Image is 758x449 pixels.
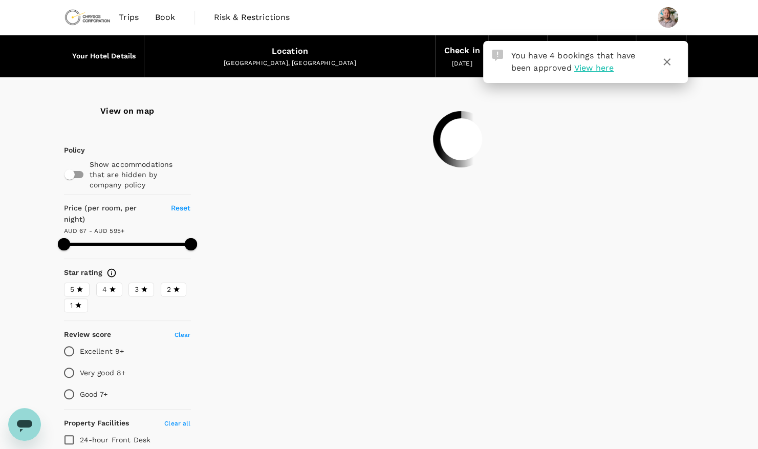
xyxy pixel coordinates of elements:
div: [GEOGRAPHIC_DATA], [GEOGRAPHIC_DATA] [153,58,427,69]
svg: Star ratings are awarded to properties to represent the quality of services, facilities, and amen... [106,268,117,278]
p: Show accommodations that are hidden by company policy [90,159,190,190]
img: Chrysos Corporation [64,6,111,29]
span: 2 [167,284,171,295]
p: Very good 8+ [80,368,126,378]
img: Grant Royce Woods [658,7,678,28]
span: 1 [70,300,73,311]
h6: Price (per room, per night) [64,203,159,225]
span: You have 4 bookings that have been approved [511,51,635,73]
div: Check in [444,44,480,58]
h6: Property Facilities [64,418,129,429]
span: 4 [102,284,107,295]
span: 24-hour Front Desk [80,436,151,444]
div: Location [272,44,308,58]
span: Trips [119,11,139,24]
h6: Review score [64,329,112,340]
span: Clear all [164,420,190,427]
p: Good 7+ [80,389,108,399]
span: Clear [175,331,191,338]
a: View on map [64,85,191,137]
h6: Star rating [64,267,103,279]
span: [DATE] [452,60,472,67]
iframe: Button to launch messaging window [8,408,41,441]
span: AUD 67 - AUD 595+ [64,227,125,234]
span: Book [155,11,176,24]
span: Reset [171,204,191,212]
p: Excellent 9+ [80,346,124,356]
span: 5 [70,284,74,295]
span: 3 [135,284,139,295]
span: Risk & Restrictions [214,11,290,24]
img: Approval [492,50,503,61]
h6: Your Hotel Details [72,51,136,62]
span: View here [574,63,614,73]
p: Policy [64,145,71,155]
